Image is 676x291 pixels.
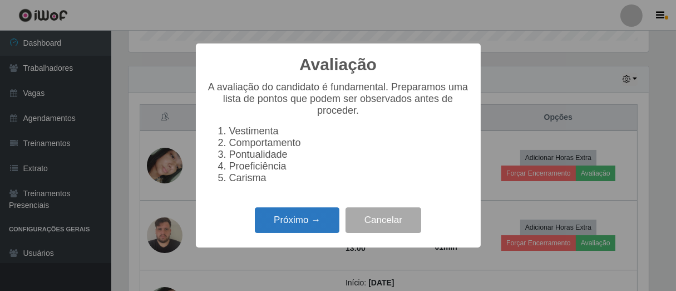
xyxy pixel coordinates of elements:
[346,207,421,234] button: Cancelar
[299,55,377,75] h2: Avaliação
[229,125,470,137] li: Vestimenta
[255,207,339,234] button: Próximo →
[229,149,470,161] li: Pontualidade
[229,172,470,184] li: Carisma
[229,137,470,149] li: Comportamento
[207,81,470,117] p: A avaliação do candidato é fundamental. Preparamos uma lista de pontos que podem ser observados a...
[229,161,470,172] li: Proeficiência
